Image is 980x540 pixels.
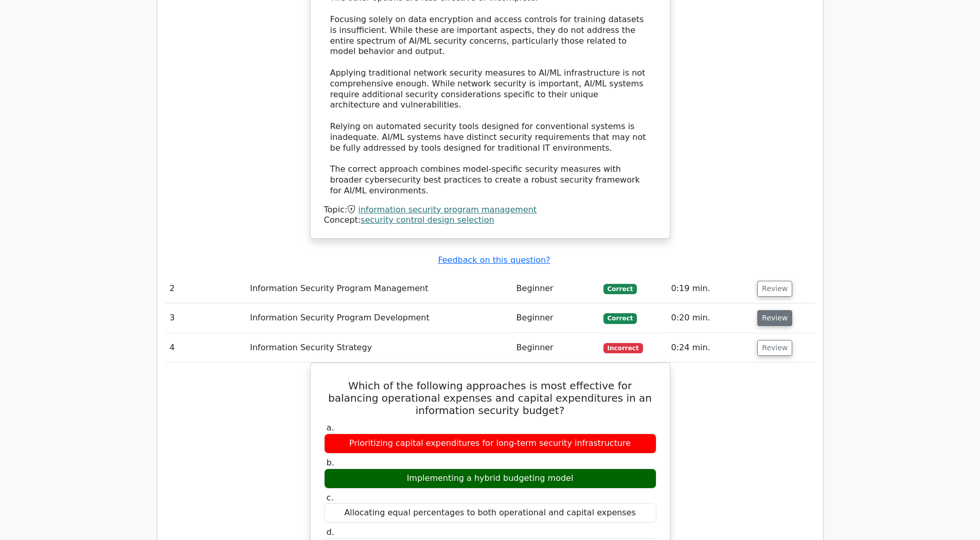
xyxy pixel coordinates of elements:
td: 2 [166,274,246,303]
a: security control design selection [361,215,494,225]
button: Review [757,310,792,326]
button: Review [757,281,792,297]
td: Information Security Program Development [246,303,512,333]
div: Topic: [324,205,656,215]
span: Incorrect [603,343,643,353]
div: Prioritizing capital expenditures for long-term security infrastructure [324,434,656,454]
div: Implementing a hybrid budgeting model [324,469,656,489]
button: Review [757,340,792,356]
div: Allocating equal percentages to both operational and capital expenses [324,503,656,523]
span: Correct [603,313,637,323]
span: Correct [603,284,637,294]
td: Information Security Strategy [246,333,512,363]
a: Feedback on this question? [438,255,550,265]
td: 4 [166,333,246,363]
span: b. [327,458,334,467]
td: 0:19 min. [667,274,753,303]
td: 0:24 min. [667,333,753,363]
td: 0:20 min. [667,303,753,333]
td: Beginner [512,274,599,303]
a: information security program management [358,205,537,214]
td: Beginner [512,333,599,363]
span: d. [327,527,334,537]
td: 3 [166,303,246,333]
span: a. [327,423,334,433]
span: c. [327,493,334,502]
td: Beginner [512,303,599,333]
td: Information Security Program Management [246,274,512,303]
h5: Which of the following approaches is most effective for balancing operational expenses and capita... [323,380,657,417]
div: Concept: [324,215,656,226]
